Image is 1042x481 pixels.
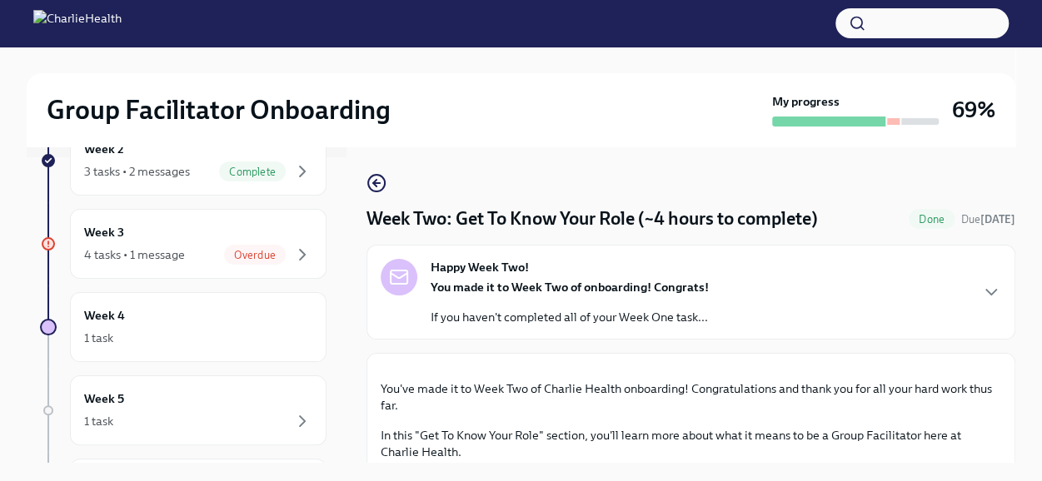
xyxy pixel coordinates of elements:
div: 4 tasks • 1 message [84,246,185,263]
h6: Week 5 [84,389,124,408]
p: If you haven't completed all of your Week One task... [431,309,709,325]
span: Overdue [224,249,286,261]
span: Complete [219,166,286,178]
strong: My progress [772,93,840,110]
h4: Week Two: Get To Know Your Role (~4 hours to complete) [366,206,818,231]
span: Done [909,213,955,226]
a: Week 23 tasks • 2 messagesComplete [40,126,327,196]
h6: Week 3 [84,223,124,241]
strong: [DATE] [980,213,1015,226]
h3: 69% [952,95,995,125]
div: 1 task [84,330,113,346]
h6: Week 4 [84,306,125,325]
a: Week 34 tasks • 1 messageOverdue [40,209,327,279]
a: Week 51 task [40,375,327,445]
p: In this "Get To Know Your Role" section, you'll learn more about what it means to be a Group Faci... [381,427,1001,460]
span: Due [961,213,1015,226]
p: You've made it to Week Two of Charlie Health onboarding! Congratulations and thank you for all yo... [381,380,1001,414]
div: 3 tasks • 2 messages [84,163,190,180]
h2: Group Facilitator Onboarding [47,93,391,126]
span: September 8th, 2025 09:00 [961,211,1015,227]
h6: Week 2 [84,140,124,158]
img: CharlieHealth [33,10,122,37]
div: 1 task [84,413,113,429]
strong: Happy Week Two! [431,259,529,275]
strong: You made it to Week Two of onboarding! Congrats! [431,280,709,295]
a: Week 41 task [40,292,327,362]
